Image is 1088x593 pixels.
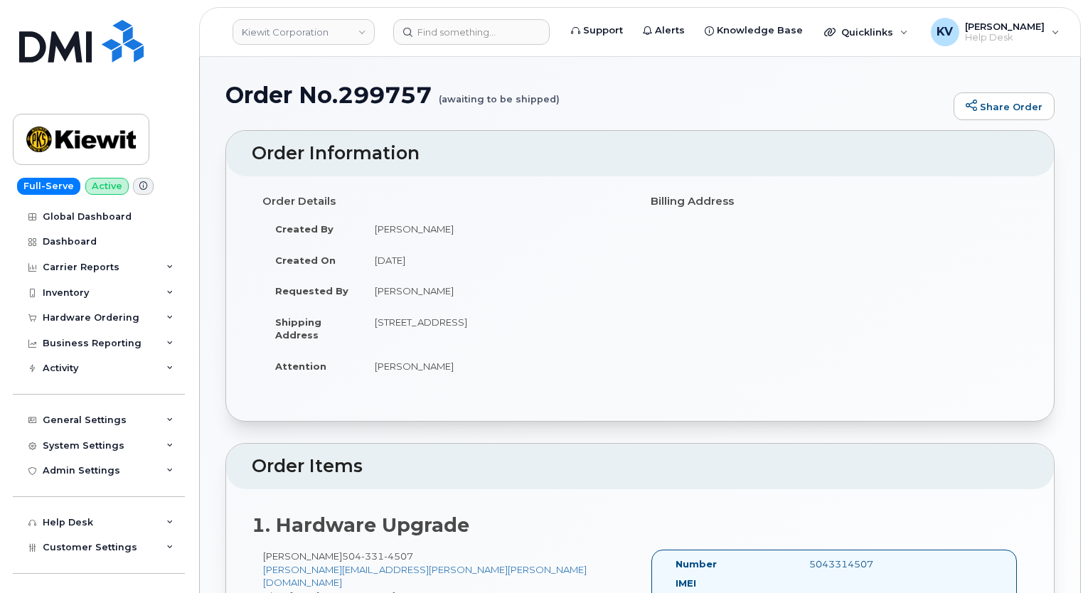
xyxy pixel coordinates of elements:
[362,306,629,351] td: [STREET_ADDRESS]
[252,513,469,537] strong: 1. Hardware Upgrade
[275,223,334,235] strong: Created By
[676,557,717,571] label: Number
[275,316,321,341] strong: Shipping Address
[275,285,348,296] strong: Requested By
[651,196,1018,208] h4: Billing Address
[362,275,629,306] td: [PERSON_NAME]
[361,550,384,562] span: 331
[252,144,1028,164] h2: Order Information
[676,577,696,590] label: IMEI
[384,550,413,562] span: 4507
[275,255,336,266] strong: Created On
[342,550,413,562] span: 504
[262,196,629,208] h4: Order Details
[439,82,560,105] small: (awaiting to be shipped)
[275,360,326,372] strong: Attention
[362,245,629,276] td: [DATE]
[252,456,1028,476] h2: Order Items
[225,82,946,107] h1: Order No.299757
[799,557,986,571] div: 5043314507
[362,351,629,382] td: [PERSON_NAME]
[362,213,629,245] td: [PERSON_NAME]
[263,564,587,589] a: [PERSON_NAME][EMAIL_ADDRESS][PERSON_NAME][PERSON_NAME][DOMAIN_NAME]
[954,92,1055,121] a: Share Order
